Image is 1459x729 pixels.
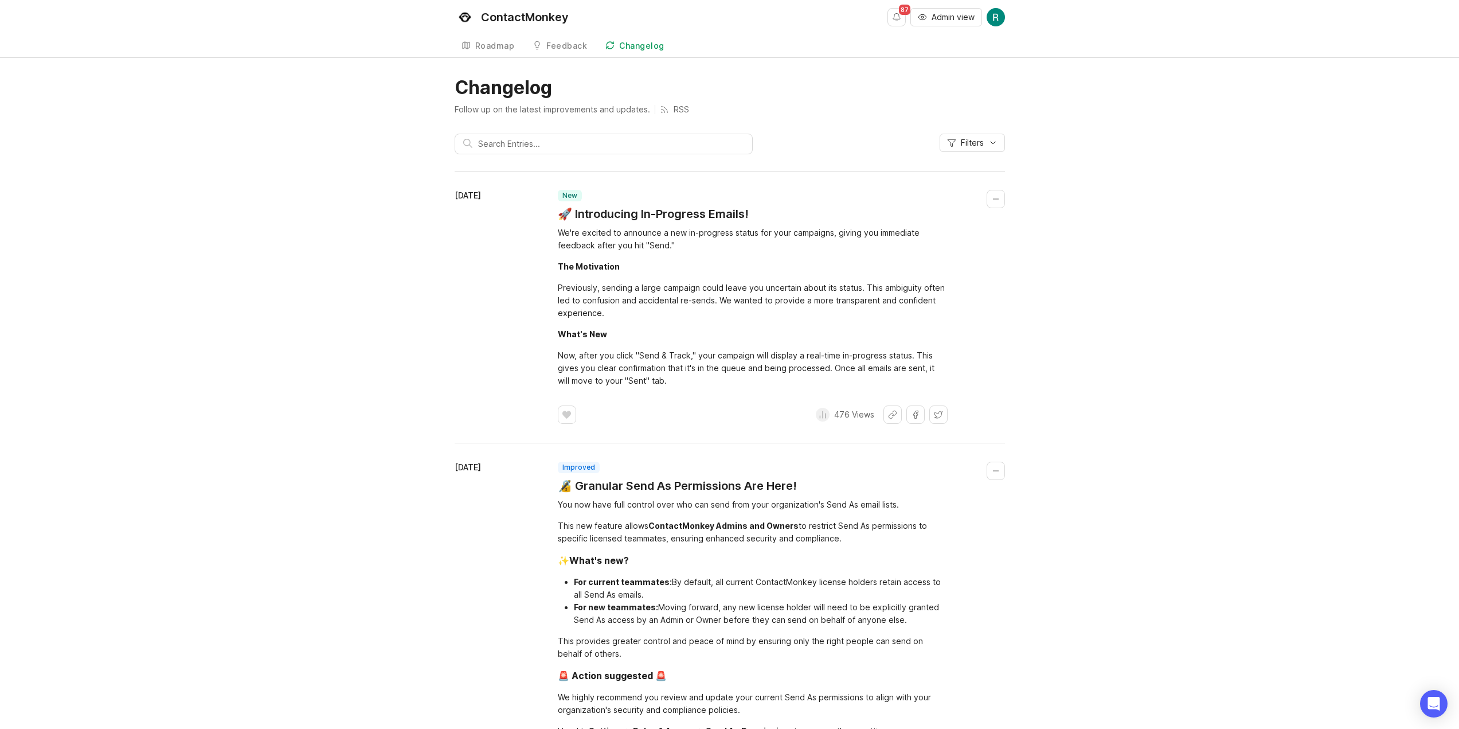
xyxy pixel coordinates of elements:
a: Changelog [599,34,671,58]
h1: Changelog [455,76,1005,99]
button: Share on X [929,406,948,424]
div: The Motivation [558,262,620,271]
input: Search Entries... [478,138,744,150]
span: Admin view [932,11,975,23]
p: 476 Views [834,409,874,420]
a: Feedback [526,34,594,58]
a: 🔏 Granular Send As Permissions Are Here! [558,478,797,494]
div: We're excited to announce a new in-progress status for your campaigns, giving you immediate feedb... [558,227,948,252]
time: [DATE] [455,462,481,472]
p: Follow up on the latest improvements and updates. [455,104,650,115]
button: Admin view [910,8,982,26]
a: RSS [660,104,689,115]
div: ContactMonkey [481,11,569,23]
div: For new teammates: [574,602,658,612]
div: Roadmap [475,42,515,50]
div: Previously, sending a large campaign could leave you uncertain about its status. This ambiguity o... [558,282,948,319]
div: Now, after you click "Send & Track," your campaign will display a real-time in-progress status. T... [558,349,948,387]
p: new [562,191,577,200]
button: Collapse changelog entry [987,462,1005,480]
div: ContactMonkey Admins and Owners [648,521,799,531]
a: Roadmap [455,34,522,58]
button: Share on Facebook [906,406,925,424]
div: What's New [558,329,607,339]
p: improved [562,463,595,472]
img: Rowan Naylor [987,8,1005,26]
div: You now have full control over who can send from your organization's Send As email lists. [558,498,948,511]
div: What's new? [569,555,629,566]
div: Feedback [546,42,587,50]
div: ✨ [558,553,629,567]
div: Changelog [619,42,664,50]
button: Collapse changelog entry [987,190,1005,208]
div: Open Intercom Messenger [1420,690,1448,718]
a: 🚀 Introducing In-Progress Emails! [558,206,749,222]
li: By default, all current ContactMonkey license holders retain access to all Send As emails. [574,576,948,601]
div: 🚨 Action suggested 🚨 [558,669,667,683]
div: We highly recommend you review and update your current Send As permissions to align with your org... [558,691,948,716]
div: For current teammates: [574,577,672,587]
time: [DATE] [455,190,481,200]
button: Filters [940,134,1005,152]
img: ContactMonkey logo [455,7,475,28]
div: This new feature allows to restrict Send As permissions to specific licensed teammates, ensuring ... [558,520,948,545]
div: This provides greater control and peace of mind by ensuring only the right people can send on beh... [558,635,948,660]
span: Filters [961,137,984,149]
button: Notifications [887,8,906,26]
p: RSS [674,104,689,115]
span: 87 [899,5,910,15]
li: Moving forward, any new license holder will need to be explicitly granted Send As access by an Ad... [574,601,948,626]
button: Share link [883,406,902,424]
